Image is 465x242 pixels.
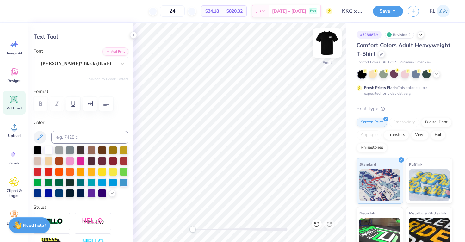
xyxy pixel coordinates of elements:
[34,33,128,41] div: Text Tool
[7,78,21,83] span: Designs
[356,143,387,152] div: Rhinestones
[400,60,431,65] span: Minimum Order: 24 +
[384,130,409,140] div: Transfers
[337,5,368,17] input: Untitled Design
[323,60,332,65] div: Front
[160,5,185,17] input: – –
[7,221,22,226] span: Decorate
[89,77,128,82] button: Switch to Greek Letters
[359,169,400,201] img: Standard
[409,210,446,216] span: Metallic & Glitter Ink
[34,88,128,95] label: Format
[189,226,196,233] div: Accessibility label
[51,131,128,144] input: e.g. 7428 c
[356,31,382,39] div: # 523687A
[314,30,340,56] img: Front
[7,106,22,111] span: Add Text
[34,119,128,126] label: Color
[359,210,375,216] span: Neon Ink
[421,118,452,127] div: Digital Print
[409,161,422,168] span: Puff Ink
[310,9,316,13] span: Free
[383,60,396,65] span: # C1717
[431,130,445,140] div: Foil
[23,222,46,228] strong: Need help?
[356,60,380,65] span: Comfort Colors
[430,8,435,15] span: KL
[102,47,128,56] button: Add Font
[34,47,43,55] label: Font
[409,169,450,201] img: Puff Ink
[41,218,63,225] img: Stroke
[385,31,414,39] div: Revision 2
[356,105,452,112] div: Print Type
[356,118,387,127] div: Screen Print
[427,5,452,17] a: KL
[364,85,398,90] strong: Fresh Prints Flash:
[226,8,243,15] span: $820.32
[82,218,104,226] img: Shadow
[389,118,419,127] div: Embroidery
[437,5,449,17] img: Katelyn Lizano
[34,204,46,211] label: Styles
[359,161,376,168] span: Standard
[8,133,21,138] span: Upload
[411,130,429,140] div: Vinyl
[272,8,306,15] span: [DATE] - [DATE]
[373,6,403,17] button: Save
[205,8,219,15] span: $34.18
[7,51,22,56] span: Image AI
[4,188,25,198] span: Clipart & logos
[356,130,382,140] div: Applique
[364,85,442,96] div: This color can be expedited for 5 day delivery.
[9,161,19,166] span: Greek
[356,41,450,58] span: Comfort Colors Adult Heavyweight T-Shirt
